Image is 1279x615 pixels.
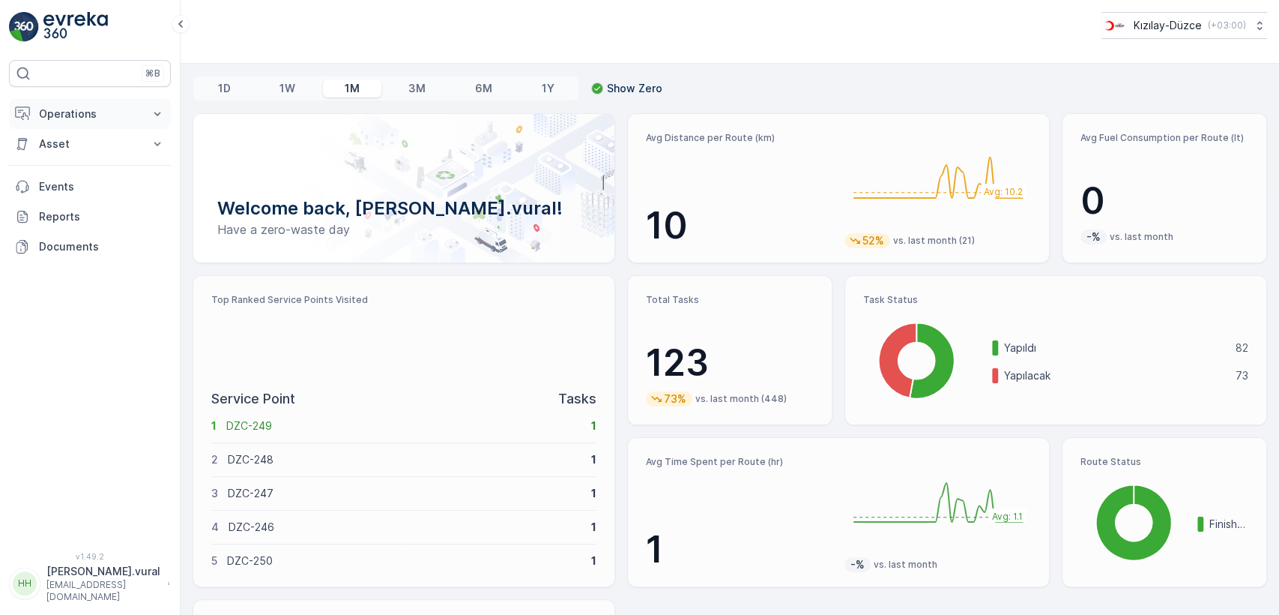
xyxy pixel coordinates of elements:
[217,220,590,238] p: Have a zero-waste day
[1004,368,1226,383] p: Yapılacak
[558,388,596,409] p: Tasks
[9,202,171,232] a: Reports
[46,564,160,579] p: [PERSON_NAME].vural
[863,294,1248,306] p: Task Status
[228,452,581,467] p: DZC-248
[591,520,596,535] p: 1
[226,418,581,433] p: DZC-249
[1085,229,1102,244] p: -%
[591,486,596,501] p: 1
[345,81,360,96] p: 1M
[211,486,218,501] p: 3
[218,81,231,96] p: 1D
[39,136,141,151] p: Asset
[217,196,590,220] p: Welcome back, [PERSON_NAME].vural!
[695,393,787,405] p: vs. last month (448)
[39,239,165,254] p: Documents
[1080,178,1248,223] p: 0
[1004,340,1226,355] p: Yapıldı
[211,553,217,568] p: 5
[227,553,581,568] p: DZC-250
[39,179,165,194] p: Events
[1101,17,1128,34] img: download_svj7U3e.png
[39,106,141,121] p: Operations
[1134,18,1202,33] p: Kızılay-Düzce
[646,203,832,248] p: 10
[1080,132,1248,144] p: Avg Fuel Consumption per Route (lt)
[475,81,492,96] p: 6M
[646,340,814,385] p: 123
[874,559,937,571] p: vs. last month
[46,579,160,603] p: [EMAIL_ADDRESS][DOMAIN_NAME]
[9,12,39,42] img: logo
[9,172,171,202] a: Events
[646,294,814,306] p: Total Tasks
[9,99,171,129] button: Operations
[1080,456,1248,468] p: Route Status
[541,81,554,96] p: 1Y
[646,456,832,468] p: Avg Time Spent per Route (hr)
[893,235,975,247] p: vs. last month (21)
[591,553,596,568] p: 1
[861,233,886,248] p: 52%
[9,232,171,262] a: Documents
[211,388,295,409] p: Service Point
[211,452,218,467] p: 2
[662,391,688,406] p: 73%
[1101,12,1267,39] button: Kızılay-Düzce(+03:00)
[211,418,217,433] p: 1
[13,571,37,595] div: HH
[9,552,171,561] span: v 1.49.2
[591,452,596,467] p: 1
[279,81,295,96] p: 1W
[607,81,662,96] p: Show Zero
[1209,517,1248,532] p: Finished
[1208,19,1246,31] p: ( +03:00 )
[229,520,581,535] p: DZC-246
[408,81,426,96] p: 3M
[228,486,581,501] p: DZC-247
[1110,231,1173,243] p: vs. last month
[646,132,832,144] p: Avg Distance per Route (km)
[145,67,160,79] p: ⌘B
[9,564,171,603] button: HH[PERSON_NAME].vural[EMAIL_ADDRESS][DOMAIN_NAME]
[43,12,108,42] img: logo_light-DOdMpM7g.png
[211,294,596,306] p: Top Ranked Service Points Visited
[849,557,866,572] p: -%
[591,418,596,433] p: 1
[1236,368,1248,383] p: 73
[211,520,219,535] p: 4
[39,209,165,224] p: Reports
[9,129,171,159] button: Asset
[1236,340,1248,355] p: 82
[646,527,832,572] p: 1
